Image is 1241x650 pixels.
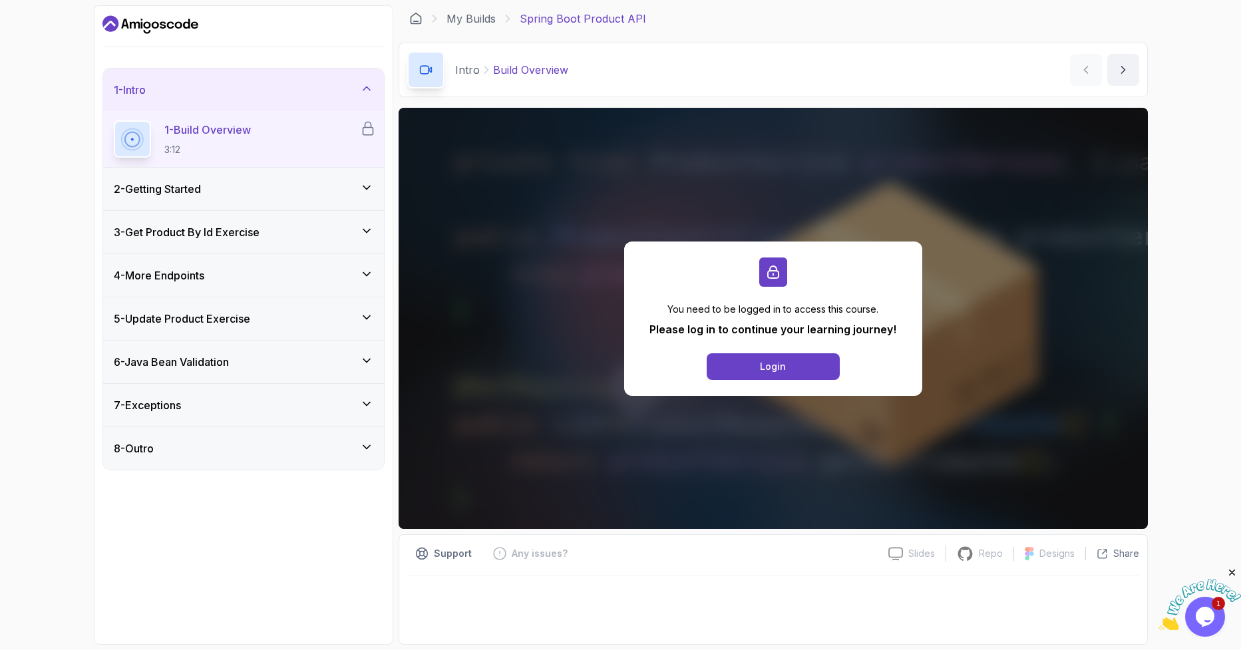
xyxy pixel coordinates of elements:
button: Login [707,353,840,380]
button: Share [1085,547,1139,560]
p: Slides [908,547,935,560]
button: 1-Build Overview3:12 [114,120,373,158]
button: 1-Intro [103,69,384,111]
p: 1 - Build Overview [164,122,251,138]
button: 3-Get Product By Id Exercise [103,211,384,253]
div: Login [760,360,786,373]
h3: 5 - Update Product Exercise [114,311,250,327]
p: 3:12 [164,143,251,156]
button: 7-Exceptions [103,384,384,426]
button: 5-Update Product Exercise [103,297,384,340]
p: Spring Boot Product API [520,11,646,27]
h3: 1 - Intro [114,82,146,98]
p: Build Overview [493,62,568,78]
p: Designs [1039,547,1075,560]
button: 2-Getting Started [103,168,384,210]
p: Please log in to continue your learning journey! [649,321,896,337]
a: Dashboard [409,12,423,25]
h3: 3 - Get Product By Id Exercise [114,224,260,240]
button: Support button [407,543,480,564]
h3: 2 - Getting Started [114,181,201,197]
button: 8-Outro [103,427,384,470]
button: previous content [1070,54,1102,86]
button: next content [1107,54,1139,86]
h3: 6 - Java Bean Validation [114,354,229,370]
h3: 4 - More Endpoints [114,267,204,283]
p: Intro [455,62,480,78]
h3: 7 - Exceptions [114,397,181,413]
button: 4-More Endpoints [103,254,384,297]
p: Any issues? [512,547,568,560]
a: Dashboard [102,14,198,35]
p: You need to be logged in to access this course. [649,303,896,316]
h3: 8 - Outro [114,440,154,456]
button: 6-Java Bean Validation [103,341,384,383]
iframe: chat widget [1158,567,1241,630]
p: Support [434,547,472,560]
p: Repo [979,547,1003,560]
p: Share [1113,547,1139,560]
a: My Builds [446,11,496,27]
